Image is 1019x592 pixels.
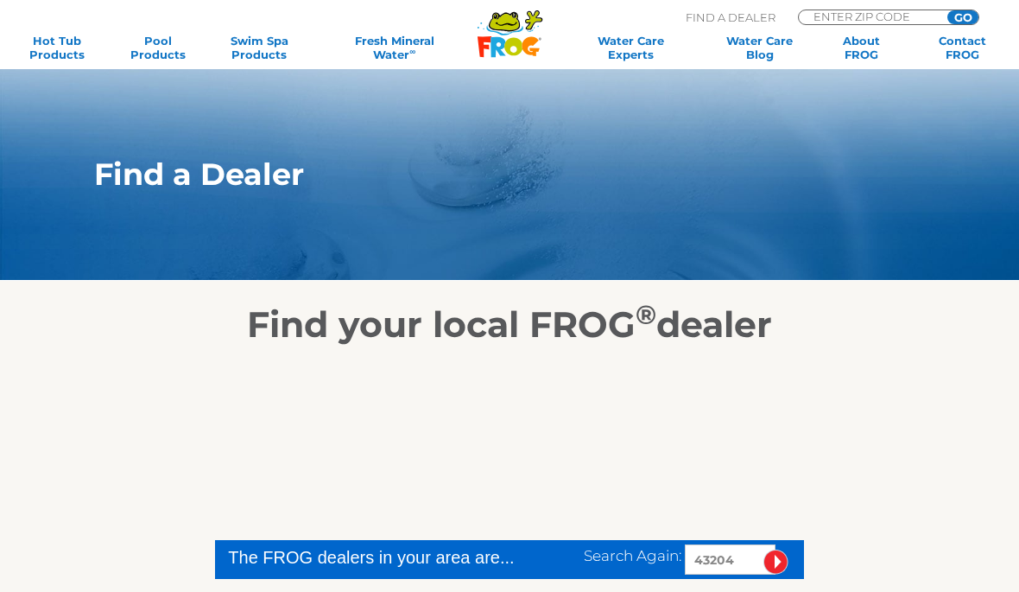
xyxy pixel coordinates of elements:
p: Find A Dealer [686,10,775,25]
a: Fresh MineralWater∞ [321,34,468,61]
a: Water CareBlog [720,34,799,61]
sup: ® [636,298,656,331]
div: The FROG dealers in your area are... [228,544,516,570]
a: Hot TubProducts [17,34,96,61]
a: AboutFROG [822,34,901,61]
a: ContactFROG [923,34,1002,61]
a: Swim SpaProducts [220,34,299,61]
h2: Find your local FROG dealer [68,302,951,346]
a: PoolProducts [118,34,197,61]
sup: ∞ [409,47,415,56]
input: GO [947,10,978,24]
a: Water CareExperts [564,34,698,61]
input: Zip Code Form [812,10,928,22]
span: Search Again: [584,547,681,564]
h1: Find a Dealer [94,157,863,192]
input: Submit [763,550,788,575]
